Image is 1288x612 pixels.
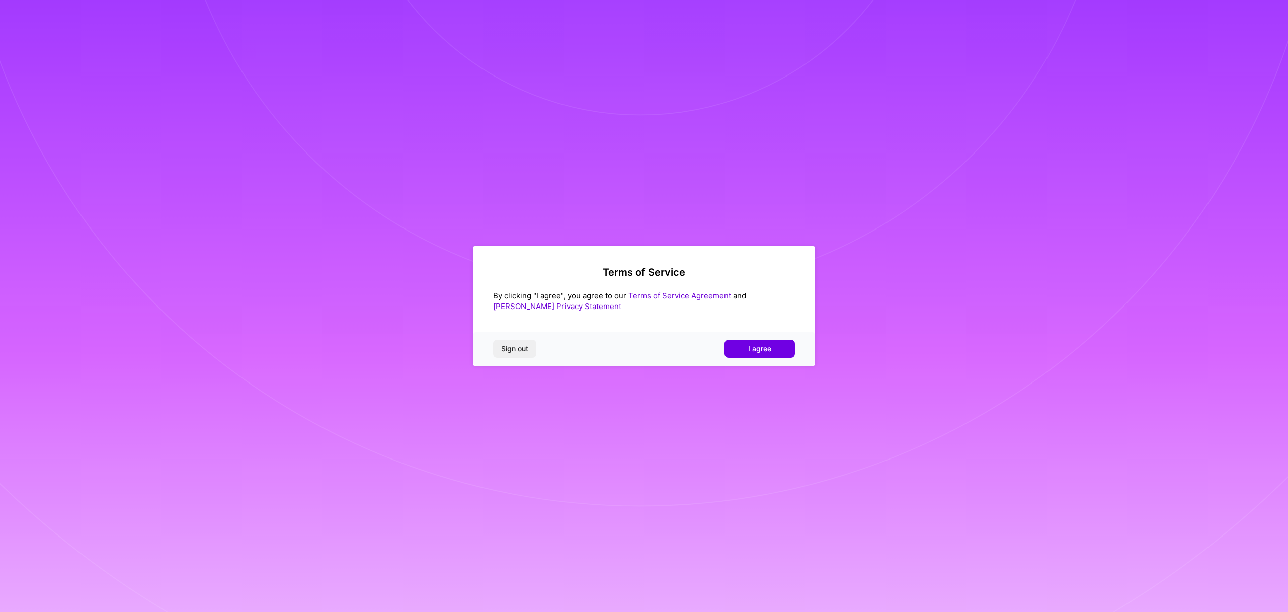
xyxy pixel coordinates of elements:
div: By clicking "I agree", you agree to our and [493,290,795,312]
h2: Terms of Service [493,266,795,278]
button: I agree [725,340,795,358]
span: Sign out [501,344,528,354]
a: Terms of Service Agreement [628,291,731,300]
button: Sign out [493,340,536,358]
span: I agree [748,344,771,354]
a: [PERSON_NAME] Privacy Statement [493,301,621,311]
